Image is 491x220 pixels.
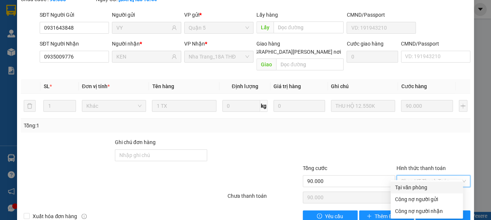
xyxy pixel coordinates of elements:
[115,149,207,161] input: Ghi chú đơn hàng
[391,193,463,205] div: Cước gửi hàng sẽ được ghi vào công nợ của người gửi
[401,40,470,48] div: CMND/Passport
[227,192,302,205] div: Chưa thanh toán
[116,24,170,32] input: Tên người gửi
[82,83,110,89] span: Đơn vị tính
[152,100,216,112] input: VD: Bàn, Ghế
[395,195,458,203] div: Công nợ người gửi
[328,79,398,94] th: Ghi chú
[112,40,181,48] div: Người nhận
[184,41,205,47] span: VP Nhận
[401,176,466,187] span: Chọn HT Thanh Toán
[24,121,190,130] div: Tổng: 1
[189,22,249,33] span: Quận 5
[232,83,258,89] span: Định lượng
[256,59,276,70] span: Giao
[152,83,174,89] span: Tên hàng
[43,83,49,89] span: SL
[256,12,278,18] span: Lấy hàng
[276,59,344,70] input: Dọc đường
[172,25,177,30] span: user
[239,48,344,56] span: [GEOGRAPHIC_DATA][PERSON_NAME] nơi
[391,205,463,217] div: Cước gửi hàng sẽ được ghi vào công nợ của người nhận
[256,21,273,33] span: Lấy
[273,100,325,112] input: 0
[303,165,327,171] span: Tổng cước
[366,213,372,219] span: plus
[112,11,181,19] div: Người gửi
[40,11,109,19] div: SĐT Người Gửi
[346,22,416,34] input: VD: 191943210
[184,11,253,19] div: VP gửi
[172,54,177,59] span: user
[317,213,322,219] span: exclamation-circle
[459,100,467,112] button: plus
[115,139,156,145] label: Ghi chú đơn hàng
[9,6,41,54] b: Phương Nam Express
[189,51,249,62] span: Nha Trang_18A THĐ
[346,51,398,63] input: Cước giao hàng
[273,83,301,89] span: Giá trị hàng
[395,183,458,191] div: Tại văn phòng
[82,214,87,219] span: info-circle
[116,53,170,61] input: Tên người nhận
[331,100,395,112] input: Ghi Chú
[24,100,36,112] button: delete
[346,11,416,19] div: CMND/Passport
[273,21,344,33] input: Dọc đường
[401,83,427,89] span: Cước hàng
[346,41,383,47] label: Cước giao hàng
[40,40,109,48] div: SĐT Người Nhận
[395,207,458,215] div: Công nợ người nhận
[86,100,142,111] span: Khác
[401,100,452,112] input: 0
[397,165,446,171] label: Hình thức thanh toán
[260,100,268,112] span: kg
[256,41,280,47] span: Giao hàng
